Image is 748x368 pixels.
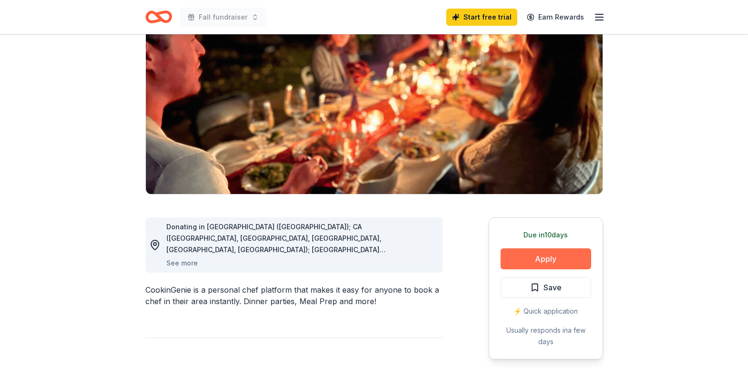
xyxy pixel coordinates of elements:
[446,9,517,26] a: Start free trial
[166,257,198,269] button: See more
[501,248,591,269] button: Apply
[145,6,172,28] a: Home
[521,9,590,26] a: Earn Rewards
[180,8,266,27] button: Fall fundraiser
[501,306,591,317] div: ⚡️ Quick application
[146,12,603,194] img: Image for CookinGenie
[501,277,591,298] button: Save
[145,284,443,307] div: CookinGenie is a personal chef platform that makes it easy for anyone to book a chef in their are...
[199,11,247,23] span: Fall fundraiser
[501,325,591,348] div: Usually responds in a few days
[501,229,591,241] div: Due in 10 days
[543,281,562,294] span: Save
